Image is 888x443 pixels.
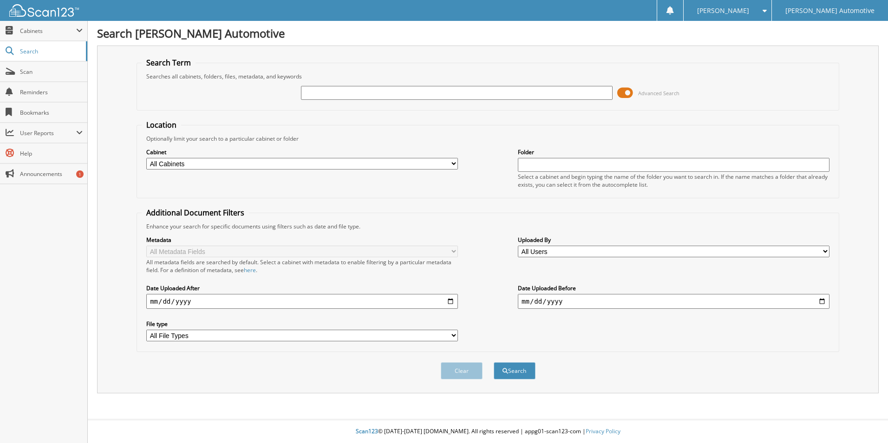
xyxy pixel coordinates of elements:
[20,47,81,55] span: Search
[20,109,83,117] span: Bookmarks
[638,90,679,97] span: Advanced Search
[586,427,620,435] a: Privacy Policy
[142,72,834,80] div: Searches all cabinets, folders, files, metadata, and keywords
[20,68,83,76] span: Scan
[142,208,249,218] legend: Additional Document Filters
[142,135,834,143] div: Optionally limit your search to a particular cabinet or folder
[518,236,829,244] label: Uploaded By
[441,362,483,379] button: Clear
[76,170,84,178] div: 1
[518,148,829,156] label: Folder
[785,8,875,13] span: [PERSON_NAME] Automotive
[356,427,378,435] span: Scan123
[142,58,196,68] legend: Search Term
[697,8,749,13] span: [PERSON_NAME]
[20,170,83,178] span: Announcements
[244,266,256,274] a: here
[494,362,535,379] button: Search
[20,27,76,35] span: Cabinets
[146,320,458,328] label: File type
[146,294,458,309] input: start
[146,148,458,156] label: Cabinet
[20,150,83,157] span: Help
[20,88,83,96] span: Reminders
[88,420,888,443] div: © [DATE]-[DATE] [DOMAIN_NAME]. All rights reserved | appg01-scan123-com |
[146,236,458,244] label: Metadata
[518,294,829,309] input: end
[142,120,181,130] legend: Location
[20,129,76,137] span: User Reports
[518,284,829,292] label: Date Uploaded Before
[518,173,829,189] div: Select a cabinet and begin typing the name of the folder you want to search in. If the name match...
[9,4,79,17] img: scan123-logo-white.svg
[142,222,834,230] div: Enhance your search for specific documents using filters such as date and file type.
[146,258,458,274] div: All metadata fields are searched by default. Select a cabinet with metadata to enable filtering b...
[97,26,879,41] h1: Search [PERSON_NAME] Automotive
[146,284,458,292] label: Date Uploaded After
